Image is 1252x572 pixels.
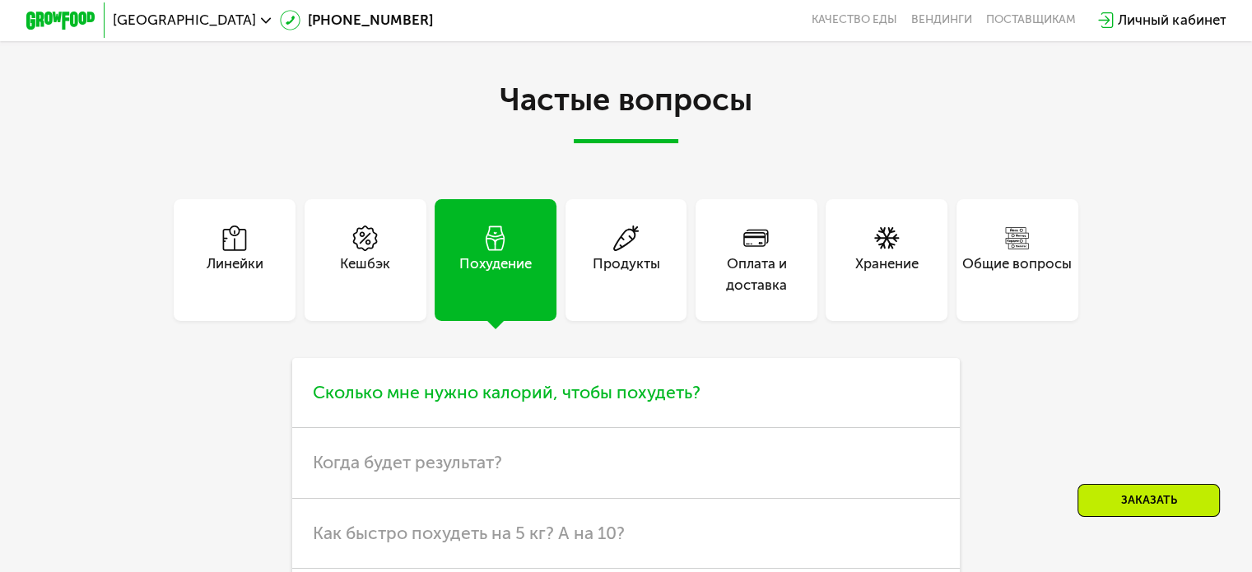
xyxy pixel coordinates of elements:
[207,253,263,295] div: Линейки
[1077,484,1220,517] div: Заказать
[986,13,1076,27] div: поставщикам
[855,253,919,295] div: Хранение
[139,82,1113,143] h2: Частые вопросы
[340,253,390,295] div: Кешбэк
[962,253,1072,295] div: Общие вопросы
[812,13,897,27] a: Качество еды
[696,253,817,295] div: Оплата и доставка
[313,452,502,472] span: Когда будет результат?
[593,253,660,295] div: Продукты
[280,10,433,30] a: [PHONE_NUMBER]
[911,13,972,27] a: Вендинги
[459,253,532,295] div: Похудение
[313,523,625,543] span: Как быстро похудеть на 5 кг? А на 10?
[113,13,256,27] span: [GEOGRAPHIC_DATA]
[313,382,700,402] span: Сколько мне нужно калорий, чтобы похудеть?
[1118,10,1226,30] div: Личный кабинет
